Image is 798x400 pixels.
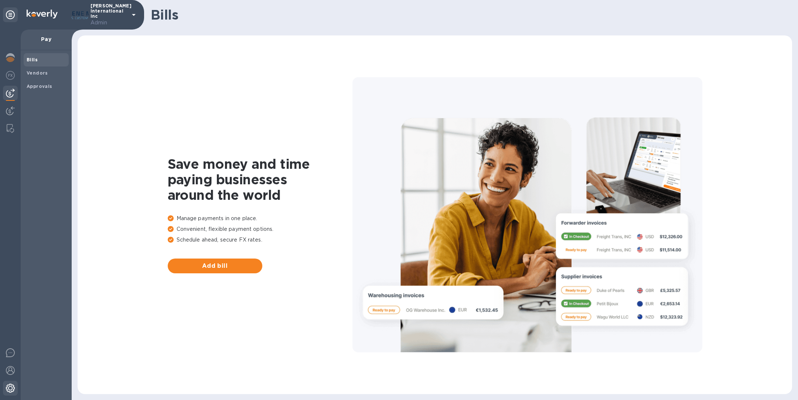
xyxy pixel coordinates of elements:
p: [PERSON_NAME] International Inc [91,3,127,27]
p: Manage payments in one place. [168,215,352,222]
p: Admin [91,19,127,27]
b: Bills [27,57,38,62]
div: Unpin categories [3,7,18,22]
h1: Bills [151,7,786,23]
b: Vendors [27,70,48,76]
img: Logo [27,10,58,18]
img: Foreign exchange [6,71,15,80]
b: Approvals [27,83,52,89]
p: Convenient, flexible payment options. [168,225,352,233]
h1: Save money and time paying businesses around the world [168,156,352,203]
span: Add bill [174,261,256,270]
p: Pay [27,35,66,43]
button: Add bill [168,259,262,273]
p: Schedule ahead, secure FX rates. [168,236,352,244]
